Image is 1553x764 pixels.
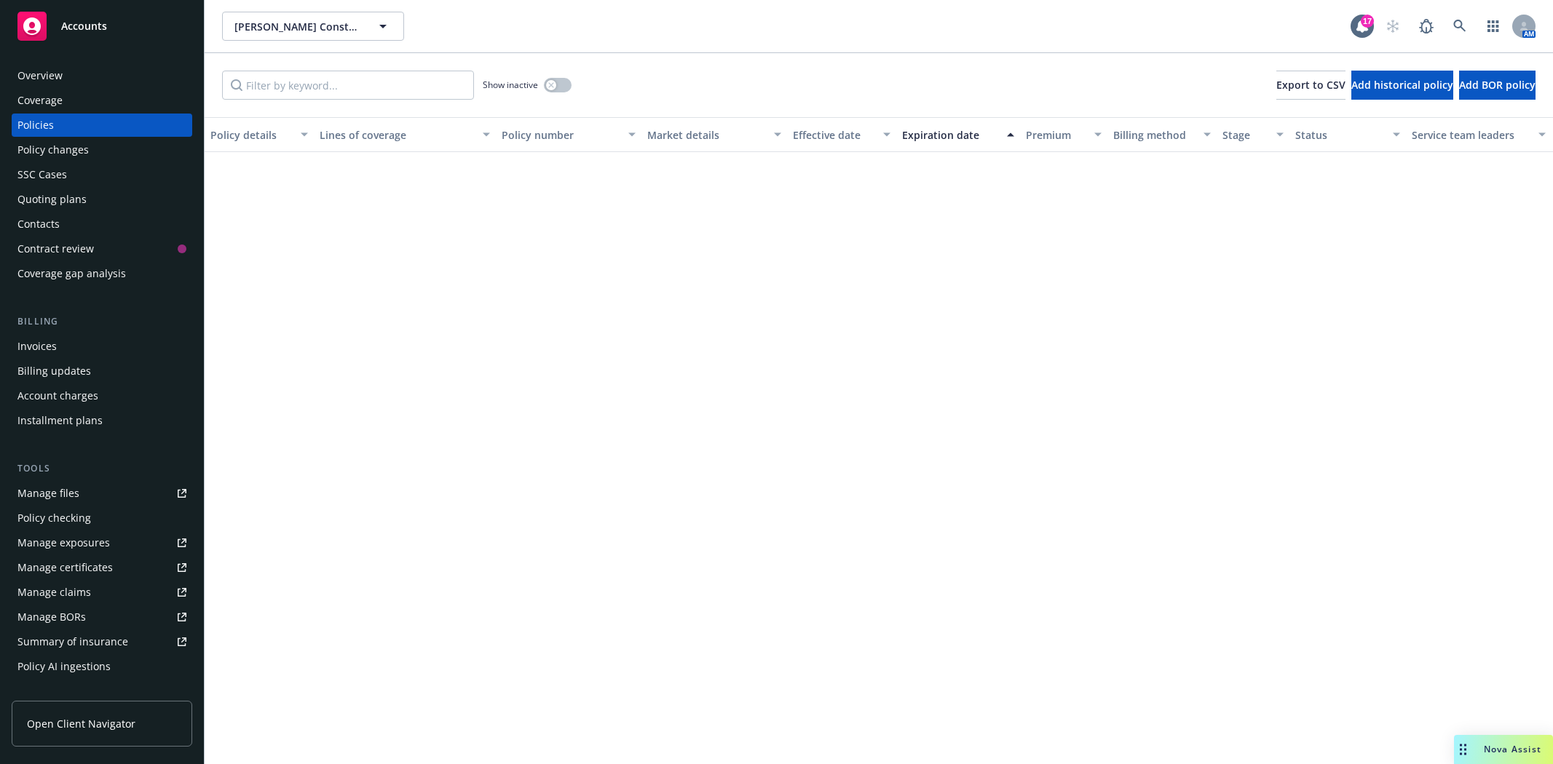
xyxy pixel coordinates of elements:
span: Show inactive [483,79,538,91]
div: Billing method [1113,127,1195,143]
button: Market details [641,117,787,152]
button: Stage [1217,117,1289,152]
a: Manage certificates [12,556,192,579]
div: Effective date [793,127,874,143]
div: Policy number [502,127,620,143]
button: Export to CSV [1276,71,1345,100]
div: Manage claims [17,581,91,604]
div: Coverage [17,89,63,112]
div: Billing updates [17,359,91,383]
div: Lines of coverage [320,127,474,143]
a: Search [1445,12,1474,41]
div: Summary of insurance [17,630,128,653]
span: [PERSON_NAME] Construction Co., Inc. [234,19,360,34]
div: Policy checking [17,506,91,530]
span: Nova Assist [1484,743,1541,755]
a: Contract review [12,237,192,260]
a: Billing updates [12,359,192,383]
div: Status [1295,127,1384,143]
a: Policies [12,114,192,137]
div: Billing [12,314,192,329]
button: Policy details [205,117,314,152]
a: Overview [12,64,192,87]
button: Status [1289,117,1406,152]
a: Coverage [12,89,192,112]
a: Coverage gap analysis [12,262,192,285]
button: Nova Assist [1454,735,1553,764]
div: Manage exposures [17,531,110,554]
a: Manage exposures [12,531,192,554]
div: Market details [647,127,765,143]
div: Account charges [17,384,98,407]
div: Invoices [17,335,57,358]
div: Tools [12,461,192,476]
div: Policy changes [17,138,89,162]
div: Manage files [17,482,79,505]
div: Coverage gap analysis [17,262,126,285]
span: Export to CSV [1276,78,1345,92]
div: Installment plans [17,409,103,432]
div: Policy details [210,127,292,143]
a: Quoting plans [12,188,192,211]
button: Expiration date [896,117,1020,152]
button: Lines of coverage [314,117,496,152]
a: Manage files [12,482,192,505]
span: Add historical policy [1351,78,1453,92]
span: Add BOR policy [1459,78,1536,92]
a: SSC Cases [12,163,192,186]
div: SSC Cases [17,163,67,186]
button: Billing method [1107,117,1217,152]
a: Report a Bug [1412,12,1441,41]
a: Summary of insurance [12,630,192,653]
div: Stage [1222,127,1268,143]
div: Service team leaders [1412,127,1530,143]
div: Premium [1026,127,1086,143]
button: Service team leaders [1406,117,1552,152]
button: [PERSON_NAME] Construction Co., Inc. [222,12,404,41]
button: Add BOR policy [1459,71,1536,100]
div: Manage BORs [17,605,86,629]
a: Accounts [12,6,192,47]
a: Installment plans [12,409,192,432]
a: Policy AI ingestions [12,655,192,678]
a: Manage BORs [12,605,192,629]
div: Contacts [17,212,60,236]
div: Policies [17,114,54,137]
a: Policy changes [12,138,192,162]
span: Accounts [61,20,107,32]
a: Contacts [12,212,192,236]
div: Overview [17,64,63,87]
a: Invoices [12,335,192,358]
div: Quoting plans [17,188,87,211]
span: Open Client Navigator [27,716,135,731]
div: Drag to move [1454,735,1472,764]
a: Switch app [1479,12,1508,41]
button: Premium [1020,117,1107,152]
button: Add historical policy [1351,71,1453,100]
div: Policy AI ingestions [17,655,111,678]
button: Effective date [787,117,896,152]
a: Account charges [12,384,192,407]
div: Manage certificates [17,556,113,579]
div: 17 [1361,15,1374,28]
a: Start snowing [1378,12,1407,41]
div: Contract review [17,237,94,260]
button: Policy number [496,117,641,152]
a: Manage claims [12,581,192,604]
a: Policy checking [12,506,192,530]
div: Expiration date [902,127,998,143]
input: Filter by keyword... [222,71,474,100]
